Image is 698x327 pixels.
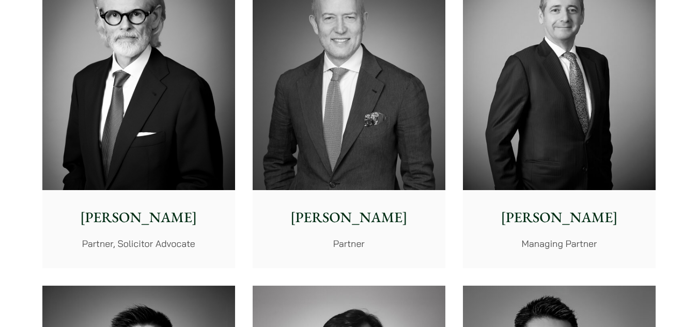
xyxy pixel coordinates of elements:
p: Managing Partner [471,237,647,251]
p: Partner, Solicitor Advocate [51,237,227,251]
p: [PERSON_NAME] [51,207,227,228]
p: [PERSON_NAME] [471,207,647,228]
p: Partner [261,237,437,251]
p: [PERSON_NAME] [261,207,437,228]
